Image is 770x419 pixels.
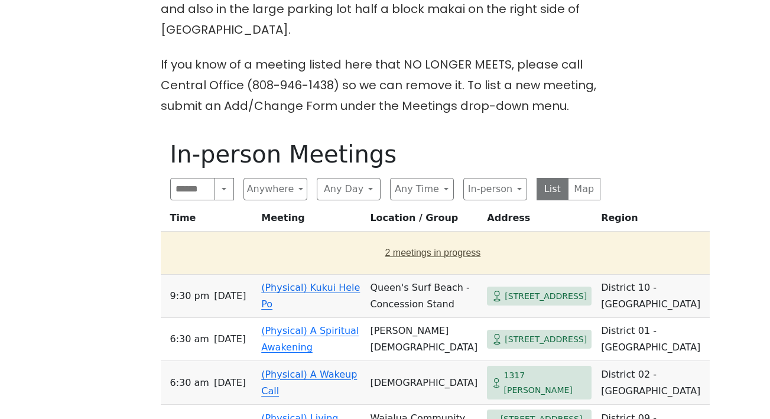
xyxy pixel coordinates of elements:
[390,178,454,200] button: Any Time
[568,178,600,200] button: Map
[214,288,246,304] span: [DATE]
[365,361,482,405] td: [DEMOGRAPHIC_DATA]
[596,361,710,405] td: District 02 - [GEOGRAPHIC_DATA]
[243,178,307,200] button: Anywhere
[261,282,360,310] a: (Physical) Kukui Hele Po
[214,331,246,347] span: [DATE]
[596,318,710,361] td: District 01 - [GEOGRAPHIC_DATA]
[365,318,482,361] td: [PERSON_NAME][DEMOGRAPHIC_DATA]
[365,275,482,318] td: Queen's Surf Beach - Concession Stand
[261,369,357,397] a: (Physical) A Wakeup Call
[596,275,710,318] td: District 10 - [GEOGRAPHIC_DATA]
[170,140,600,168] h1: In-person Meetings
[161,54,610,116] p: If you know of a meeting listed here that NO LONGER MEETS, please call Central Office (808-946-14...
[365,210,482,232] th: Location / Group
[317,178,381,200] button: Any Day
[170,288,210,304] span: 9:30 PM
[596,210,710,232] th: Region
[170,375,209,391] span: 6:30 AM
[161,210,257,232] th: Time
[214,375,246,391] span: [DATE]
[505,332,587,347] span: [STREET_ADDRESS]
[170,178,216,200] input: Search
[165,236,701,269] button: 2 meetings in progress
[261,325,359,353] a: (Physical) A Spiritual Awakening
[256,210,365,232] th: Meeting
[537,178,569,200] button: List
[170,331,209,347] span: 6:30 AM
[463,178,527,200] button: In-person
[504,368,587,397] span: 1317 [PERSON_NAME]
[505,289,587,304] span: [STREET_ADDRESS]
[482,210,596,232] th: Address
[215,178,233,200] button: Search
